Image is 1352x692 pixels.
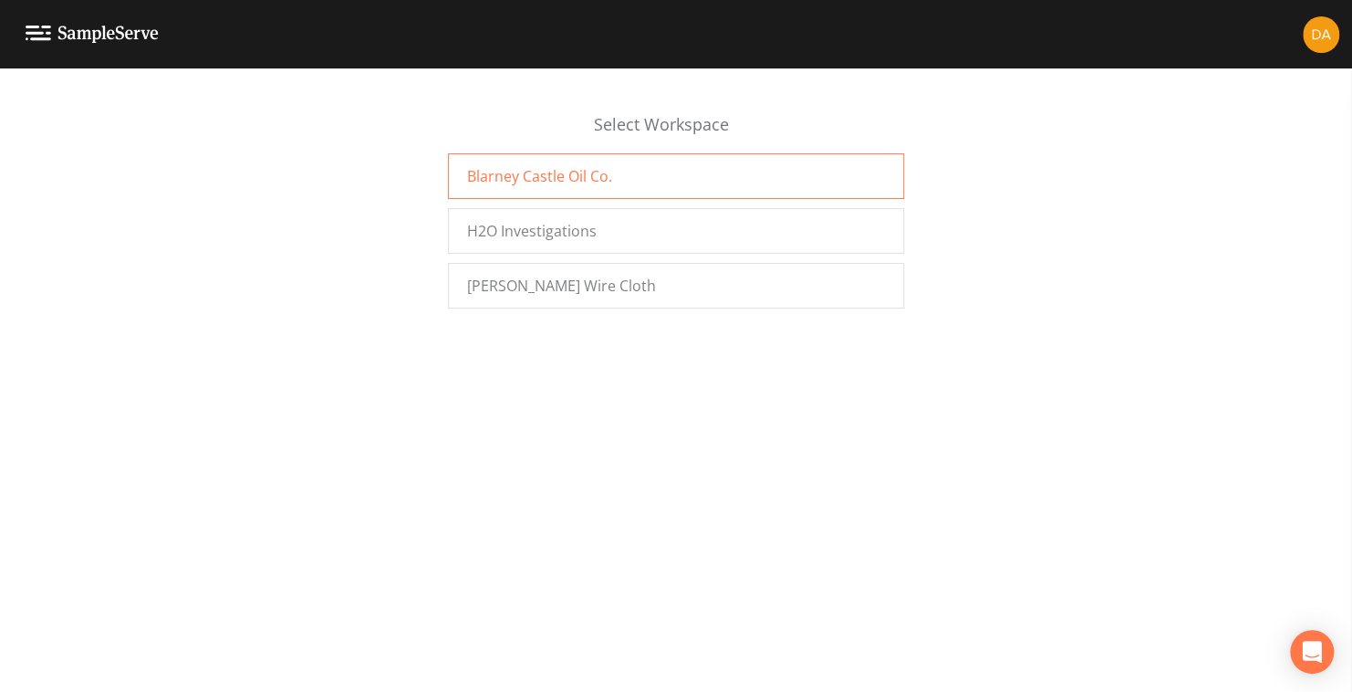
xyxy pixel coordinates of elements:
[467,165,612,187] span: Blarney Castle Oil Co.
[467,275,656,297] span: [PERSON_NAME] Wire Cloth
[1290,630,1334,674] div: Open Intercom Messenger
[1303,16,1339,53] img: e87f1c0e44c1658d59337c30f0e43455
[448,208,904,254] a: H2O Investigations
[448,153,904,199] a: Blarney Castle Oil Co.
[467,220,597,242] span: H2O Investigations
[448,112,904,153] div: Select Workspace
[448,263,904,309] a: [PERSON_NAME] Wire Cloth
[26,26,159,43] img: logo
